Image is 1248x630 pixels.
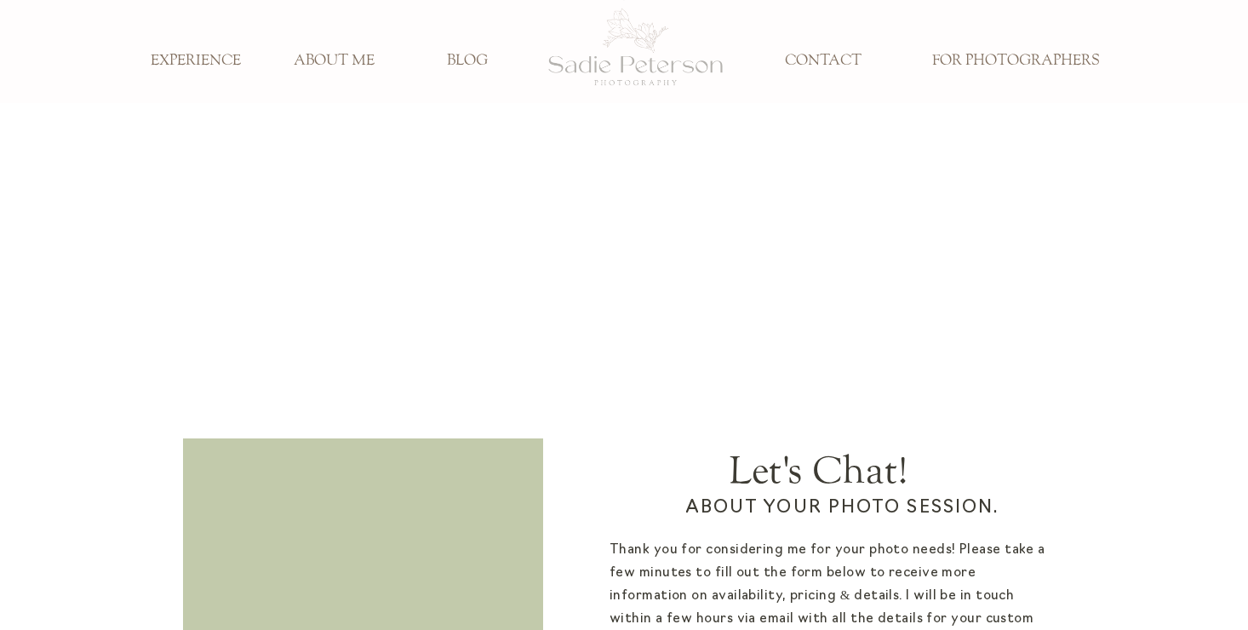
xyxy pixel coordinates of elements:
[411,52,524,71] a: BLOG
[571,450,1065,488] h2: Let's Chat!
[140,52,252,71] a: EXPERIENCE
[767,52,879,71] a: CONTACT
[278,52,390,71] a: ABOUT ME
[644,495,1040,534] p: About your photo session.
[919,52,1111,71] a: FOR PHOTOGRAPHERS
